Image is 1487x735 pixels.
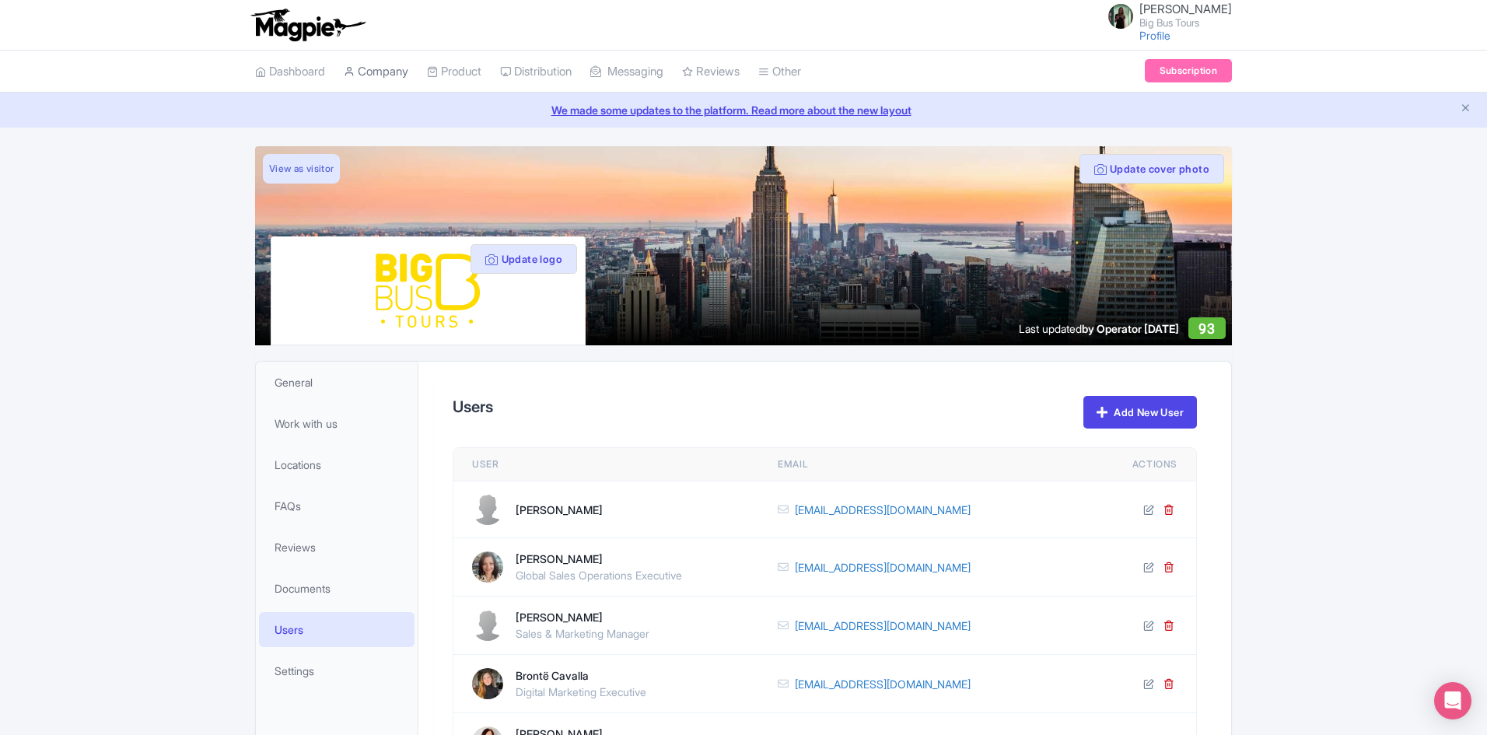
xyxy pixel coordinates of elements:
[1139,2,1232,16] span: [PERSON_NAME]
[759,448,1097,481] th: Email
[275,539,316,555] span: Reviews
[516,567,682,583] div: Global Sales Operations Executive
[516,625,649,642] div: Sales & Marketing Manager
[344,51,408,93] a: Company
[516,609,649,625] div: [PERSON_NAME]
[1198,320,1215,337] span: 93
[255,51,325,93] a: Dashboard
[275,374,313,390] span: General
[259,406,415,441] a: Work with us
[263,154,340,184] a: View as visitor
[1083,396,1197,429] a: Add New User
[1019,320,1179,337] div: Last updated
[259,653,415,688] a: Settings
[453,448,759,481] th: User
[1434,682,1471,719] div: Open Intercom Messenger
[795,502,971,518] a: [EMAIL_ADDRESS][DOMAIN_NAME]
[1108,4,1133,29] img: guwzfdpzskbxeh7o0zzr.jpg
[516,667,646,684] div: Brontë Cavalla
[795,618,971,634] a: [EMAIL_ADDRESS][DOMAIN_NAME]
[259,612,415,647] a: Users
[516,684,646,700] div: Digital Marketing Executive
[516,502,603,518] div: [PERSON_NAME]
[259,365,415,400] a: General
[275,621,303,638] span: Users
[275,457,321,473] span: Locations
[275,580,331,597] span: Documents
[1082,322,1179,335] span: by Operator [DATE]
[1079,154,1224,184] button: Update cover photo
[590,51,663,93] a: Messaging
[275,415,338,432] span: Work with us
[1097,448,1196,481] th: Actions
[795,559,971,576] a: [EMAIL_ADDRESS][DOMAIN_NAME]
[1139,18,1232,28] small: Big Bus Tours
[795,676,971,692] a: [EMAIL_ADDRESS][DOMAIN_NAME]
[1145,59,1232,82] a: Subscription
[9,102,1478,118] a: We made some updates to the platform. Read more about the new layout
[500,51,572,93] a: Distribution
[303,249,553,332] img: azdgtpjuyitt00k4zwfq.svg
[453,398,493,415] h2: Users
[259,530,415,565] a: Reviews
[275,663,314,679] span: Settings
[682,51,740,93] a: Reviews
[259,571,415,606] a: Documents
[275,498,301,514] span: FAQs
[516,551,682,567] div: [PERSON_NAME]
[1099,3,1232,28] a: [PERSON_NAME] Big Bus Tours
[1139,29,1170,42] a: Profile
[471,244,577,274] button: Update logo
[1460,100,1471,118] button: Close announcement
[259,488,415,523] a: FAQs
[247,8,368,42] img: logo-ab69f6fb50320c5b225c76a69d11143b.png
[758,51,801,93] a: Other
[427,51,481,93] a: Product
[259,447,415,482] a: Locations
